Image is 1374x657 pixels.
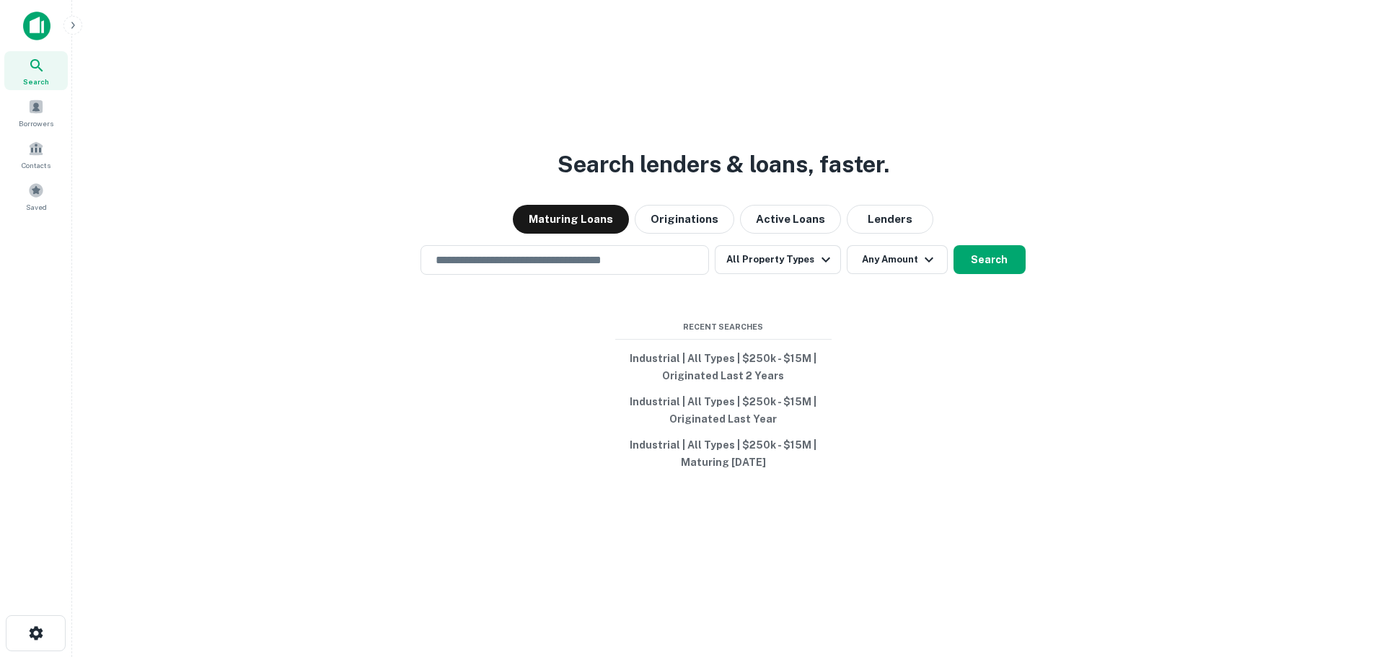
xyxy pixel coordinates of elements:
button: All Property Types [715,245,840,274]
a: Contacts [4,135,68,174]
button: Lenders [847,205,933,234]
span: Recent Searches [615,321,832,333]
h3: Search lenders & loans, faster. [558,147,889,182]
a: Search [4,51,68,90]
a: Saved [4,177,68,216]
button: Maturing Loans [513,205,629,234]
span: Borrowers [19,118,53,129]
a: Borrowers [4,93,68,132]
button: Originations [635,205,734,234]
button: Search [954,245,1026,274]
button: Industrial | All Types | $250k - $15M | Originated Last 2 Years [615,345,832,389]
button: Active Loans [740,205,841,234]
button: Industrial | All Types | $250k - $15M | Maturing [DATE] [615,432,832,475]
span: Search [23,76,49,87]
button: Any Amount [847,245,948,274]
span: Contacts [22,159,50,171]
iframe: Chat Widget [1302,542,1374,611]
span: Saved [26,201,47,213]
button: Industrial | All Types | $250k - $15M | Originated Last Year [615,389,832,432]
img: capitalize-icon.png [23,12,50,40]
